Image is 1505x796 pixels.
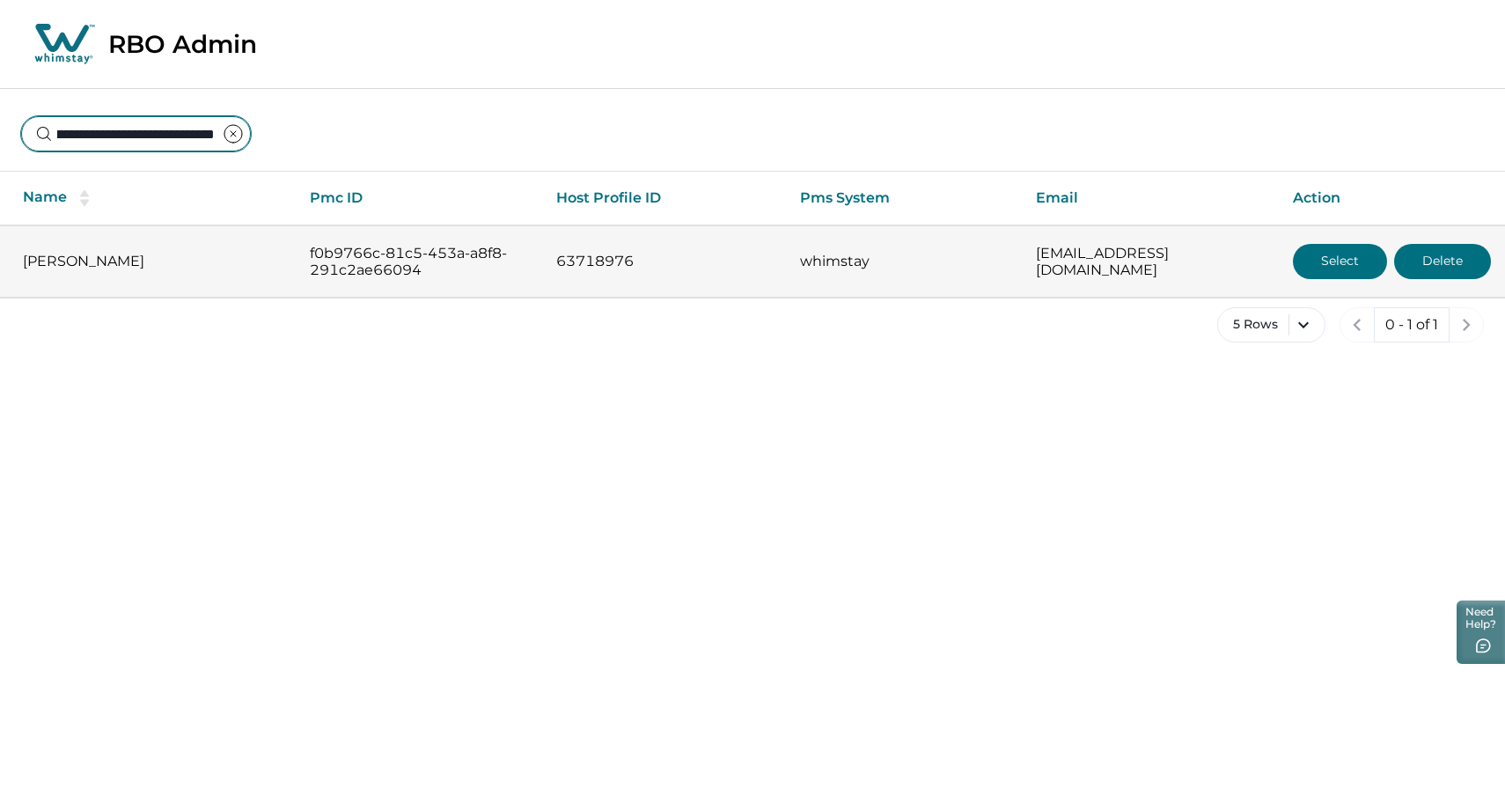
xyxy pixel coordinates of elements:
button: 5 Rows [1217,307,1325,343]
button: Select [1293,244,1387,279]
p: f0b9766c-81c5-453a-a8f8-291c2ae66094 [310,245,528,279]
p: [PERSON_NAME] [23,253,282,270]
p: whimstay [800,253,1008,270]
button: sorting [67,189,102,207]
th: Action [1279,172,1505,225]
button: next page [1449,307,1484,343]
button: 0 - 1 of 1 [1374,307,1450,343]
button: previous page [1340,307,1375,343]
p: [EMAIL_ADDRESS][DOMAIN_NAME] [1036,245,1265,279]
button: clear input [216,116,251,151]
th: Email [1022,172,1279,225]
th: Host Profile ID [542,172,786,225]
p: 63718976 [556,253,772,270]
p: 0 - 1 of 1 [1385,316,1438,334]
th: Pms System [786,172,1022,225]
th: Pmc ID [296,172,542,225]
p: RBO Admin [108,29,257,59]
button: Delete [1394,244,1491,279]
